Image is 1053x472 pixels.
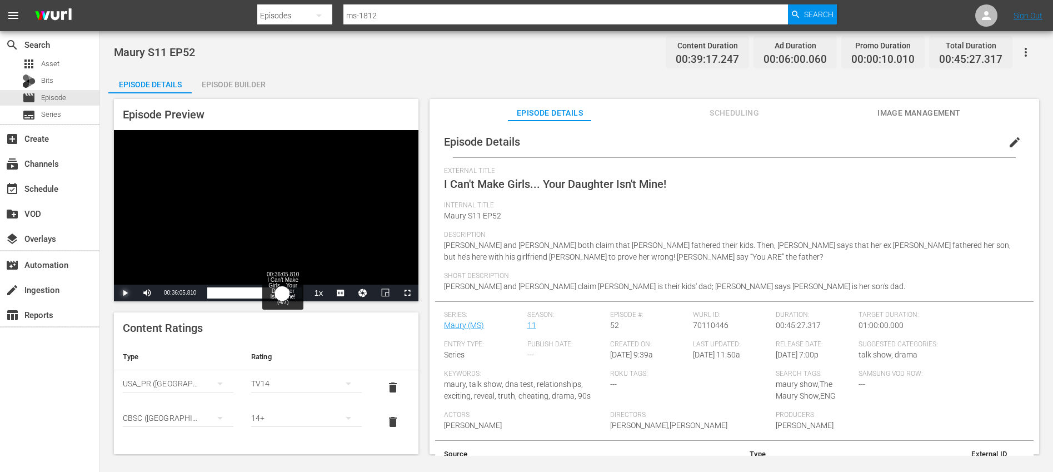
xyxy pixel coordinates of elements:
[763,38,827,53] div: Ad Duration
[396,285,418,301] button: Fullscreen
[776,321,821,330] span: 00:45:27.317
[693,340,770,349] span: Last Updated:
[444,321,484,330] a: Maury (MS)
[41,58,59,69] span: Asset
[444,380,591,400] span: maury, talk show, dna test, relationships, exciting, reveal, truth, cheating, drama, 90s
[776,350,819,359] span: [DATE] 7:00p
[527,321,536,330] a: 11
[776,380,836,400] span: maury show,The Maury Show,ENG
[776,340,853,349] span: Release Date:
[435,441,621,468] th: Source
[527,311,605,320] span: Season:
[114,130,418,301] div: Video Player
[527,340,605,349] span: Publish Date:
[123,403,233,434] div: CBSC ([GEOGRAPHIC_DATA])
[775,441,1016,468] th: External ID
[610,311,687,320] span: Episode #:
[939,53,1002,66] span: 00:45:27.317
[444,350,465,359] span: Series
[788,4,837,24] button: Search
[6,207,19,221] span: VOD
[444,421,502,430] span: [PERSON_NAME]
[6,284,19,297] span: Ingestion
[380,409,406,435] button: delete
[1014,11,1042,20] a: Sign Out
[108,71,192,98] div: Episode Details
[610,411,770,420] span: Directors
[693,321,728,330] span: 70110446
[444,201,1019,210] span: Internal Title
[22,91,36,105] span: Episode
[380,374,406,401] button: delete
[6,157,19,171] span: Channels
[114,285,136,301] button: Play
[610,370,770,379] span: Roku Tags:
[6,259,19,272] span: Automation
[444,177,666,191] span: I Can't Make Girls... Your Daughter Isn't Mine!
[804,4,834,24] span: Search
[123,108,204,121] span: Episode Preview
[508,106,591,120] span: Episode Details
[242,344,371,370] th: Rating
[192,71,275,98] div: Episode Builder
[693,106,776,120] span: Scheduling
[859,380,865,389] span: ---
[6,38,19,52] span: Search
[41,109,61,120] span: Series
[610,350,653,359] span: [DATE] 9:39a
[859,350,917,359] span: talk show, drama
[444,340,521,349] span: Entry Type:
[693,311,770,320] span: Wurl ID:
[1001,129,1028,156] button: edit
[851,53,915,66] span: 00:00:10.010
[610,340,687,349] span: Created On:
[610,321,619,330] span: 52
[207,287,302,299] div: Progress Bar
[136,285,158,301] button: Mute
[859,311,1019,320] span: Target Duration:
[164,290,196,296] span: 00:36:05.810
[114,344,418,439] table: simple table
[444,272,1019,281] span: Short Description
[859,370,936,379] span: Samsung VOD Row:
[776,411,936,420] span: Producers
[610,380,617,389] span: ---
[386,415,400,429] span: delete
[7,9,20,22] span: menu
[114,46,195,59] span: Maury S11 EP52
[41,75,53,86] span: Bits
[763,53,827,66] span: 00:06:00.060
[41,92,66,103] span: Episode
[374,285,396,301] button: Picture-in-Picture
[444,211,501,220] span: Maury S11 EP52
[527,350,534,359] span: ---
[22,57,36,71] span: Asset
[251,368,362,399] div: TV14
[22,108,36,122] span: Series
[676,53,739,66] span: 00:39:17.247
[27,3,80,29] img: ans4CAIJ8jUAAAAAAAAAAAAAAAAAAAAAAAAgQb4GAAAAAAAAAAAAAAAAAAAAAAAAJMjXAAAAAAAAAAAAAAAAAAAAAAAAgAT5G...
[610,421,727,430] span: [PERSON_NAME],[PERSON_NAME]
[1008,136,1021,149] span: edit
[22,74,36,88] div: Bits
[6,132,19,146] span: Create
[877,106,961,120] span: Image Management
[123,321,203,335] span: Content Ratings
[6,232,19,246] span: Overlays
[444,241,1011,261] span: [PERSON_NAME] and [PERSON_NAME] both claim that [PERSON_NAME] fathered their kids. Then, [PERSON_...
[776,311,853,320] span: Duration:
[444,167,1019,176] span: External Title
[444,135,520,148] span: Episode Details
[851,38,915,53] div: Promo Duration
[859,340,1019,349] span: Suggested Categories:
[352,285,374,301] button: Jump To Time
[939,38,1002,53] div: Total Duration
[776,370,853,379] span: Search Tags:
[444,231,1019,240] span: Description
[444,282,905,291] span: [PERSON_NAME] and [PERSON_NAME] claim [PERSON_NAME] is their kids' dad; [PERSON_NAME] says [PERSO...
[693,350,740,359] span: [DATE] 11:50a
[444,370,604,379] span: Keywords:
[192,71,275,93] button: Episode Builder
[444,311,521,320] span: Series:
[622,441,775,468] th: Type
